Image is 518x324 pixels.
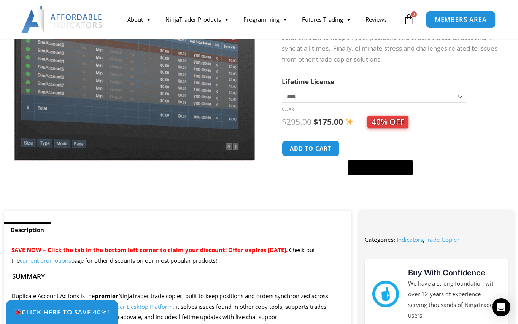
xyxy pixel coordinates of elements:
[365,236,395,243] span: Categories:
[358,11,394,28] a: Reviews
[411,11,417,17] span: 0
[11,246,288,254] span: SAVE NOW – Click the tab in the bottom left corner to claim your discount! Offer expires [DATE].
[11,292,328,321] span: Duplicate Account Actions is the NinjaTrader trade copier, built to keep positions and orders syn...
[348,160,413,175] button: Buy with GPay
[120,11,158,28] a: About
[397,236,459,243] span: ,
[282,21,499,65] p: Duplicate Account Actions is the premiere NinjaTrader trade copier solution, built to keep all yo...
[424,236,459,243] a: Trade Copier
[282,116,286,127] span: $
[158,11,236,28] a: NinjaTrader Products
[426,11,495,28] a: MEMBERS AREA
[236,11,294,28] a: Programming
[392,8,426,30] a: 0
[15,309,21,315] img: 🎉
[408,278,501,321] p: We have a strong foundation with over 12 years of experience serving thousands of NinjaTrader users.
[120,11,402,28] nav: Menu
[20,257,71,264] a: current promotions
[282,77,334,86] label: Lifetime License
[14,309,110,315] span: Click Here to save 40%!
[313,116,318,127] span: $
[434,16,486,23] span: MEMBERS AREA
[11,245,344,266] p: Check out the page for other discounts on our most popular products!
[492,298,510,316] div: Open Intercom Messenger
[282,116,311,127] bdi: 295.00
[6,300,118,324] a: 🎉Click Here to save 40%!
[408,267,501,278] h3: Buy With Confidence
[21,6,103,33] img: LogoAI | Affordable Indicators – NinjaTrader
[346,140,415,158] iframe: Secure express checkout frame
[313,116,343,127] bdi: 175.00
[282,180,499,187] iframe: PayPal Message 1
[12,273,337,280] h4: Summary
[282,106,294,112] a: Clear options
[345,118,353,126] img: ✨
[4,222,51,237] a: Description
[367,116,408,128] span: 40% OFF
[294,11,358,28] a: Futures Trading
[372,281,399,307] img: mark thumbs good 43913 | Affordable Indicators – NinjaTrader
[282,141,340,156] button: Add to cart
[397,236,423,243] a: Indicators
